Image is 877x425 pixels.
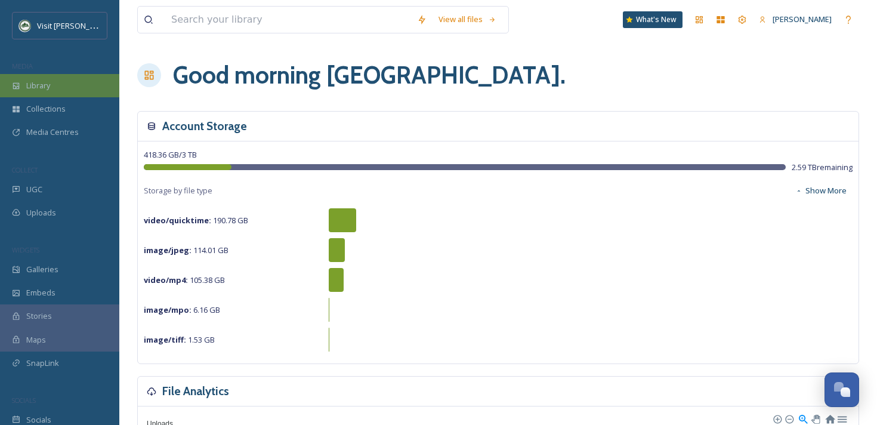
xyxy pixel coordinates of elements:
span: 2.59 TB remaining [792,162,853,173]
span: Maps [26,334,46,346]
span: 190.78 GB [144,215,248,226]
span: 105.38 GB [144,275,225,285]
strong: image/mpo : [144,304,192,315]
span: Storage by file type [144,185,212,196]
strong: image/tiff : [144,334,186,345]
span: 418.36 GB / 3 TB [144,149,197,160]
span: [PERSON_NAME] [773,14,832,24]
span: Embeds [26,287,55,298]
input: Search your library [165,7,411,33]
h1: Good morning [GEOGRAPHIC_DATA] . [173,57,566,93]
div: Panning [811,415,819,422]
button: Show More [789,179,853,202]
img: Unknown.png [19,20,31,32]
span: Library [26,80,50,91]
span: 6.16 GB [144,304,220,315]
button: Open Chat [824,372,859,407]
span: Galleries [26,264,58,275]
span: Media Centres [26,127,79,138]
strong: image/jpeg : [144,245,192,255]
span: COLLECT [12,165,38,174]
a: What's New [623,11,683,28]
strong: video/quicktime : [144,215,211,226]
span: Uploads [26,207,56,218]
span: WIDGETS [12,245,39,254]
div: Zoom In [773,414,781,423]
span: 1.53 GB [144,334,215,345]
div: Reset Zoom [824,413,835,423]
div: Zoom Out [785,414,793,423]
span: 114.01 GB [144,245,228,255]
a: View all files [433,8,502,31]
span: Visit [PERSON_NAME] [37,20,113,31]
div: Selection Zoom [798,413,808,423]
div: Menu [836,413,847,423]
h3: Account Storage [162,118,247,135]
span: MEDIA [12,61,33,70]
h3: File Analytics [162,383,229,400]
strong: video/mp4 : [144,275,188,285]
span: UGC [26,184,42,195]
span: Collections [26,103,66,115]
span: SOCIALS [12,396,36,405]
span: SnapLink [26,358,59,369]
span: Stories [26,310,52,322]
a: [PERSON_NAME] [753,8,838,31]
